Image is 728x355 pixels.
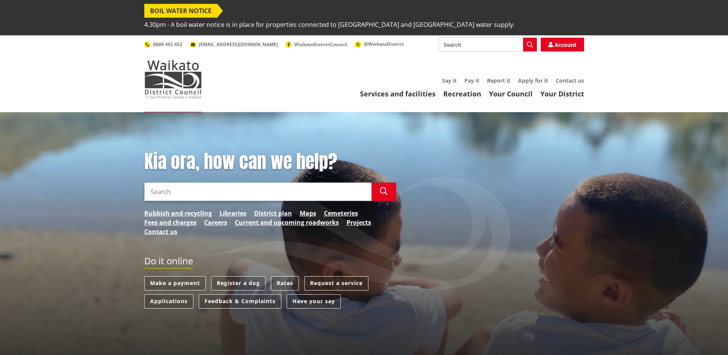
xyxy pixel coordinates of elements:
[235,218,339,227] a: Current and upcoming roadworks
[556,77,584,84] a: Contact us
[540,89,584,98] a: Your District
[443,89,481,98] a: Recreation
[144,151,396,173] h1: Kia ora, how can we help?
[144,18,515,32] span: 4.30pm - A boil water notice is in place for properties connected to [GEOGRAPHIC_DATA] and [GEOGR...
[300,209,316,218] a: Maps
[144,255,193,269] h2: Do it online
[360,89,436,98] a: Services and facilities
[271,276,299,290] a: Rates
[144,276,206,290] a: Make a payment
[144,227,177,236] a: Contact us
[144,41,182,48] a: 0800 492 452
[199,294,281,309] a: Feedback & Complaints
[153,41,182,48] span: 0800 492 452
[144,60,202,98] img: Waikato District Council - Te Kaunihera aa Takiwaa o Waikato
[144,294,193,309] a: Applications
[355,41,404,47] a: @WaikatoDistrict
[541,38,584,51] a: Account
[220,209,246,218] a: Libraries
[294,41,347,48] span: WaikatoDistrictCouncil
[442,77,457,84] a: Say it
[518,77,548,84] a: Apply for it
[364,41,404,47] span: @WaikatoDistrict
[304,276,368,290] a: Request a service
[144,182,371,201] input: Search input
[347,218,371,227] a: Projects
[144,209,212,218] a: Rubbish and recycling
[204,218,227,227] a: Careers
[211,276,266,290] a: Register a dog
[254,209,292,218] a: District plan
[464,77,479,84] a: Pay it
[287,294,341,309] a: Have your say
[190,41,278,48] a: [EMAIL_ADDRESS][DOMAIN_NAME]
[286,41,347,48] a: WaikatoDistrictCouncil
[489,89,533,98] a: Your Council
[487,77,510,84] a: Report it
[144,4,217,18] span: BOIL WATER NOTICE
[439,38,537,51] input: Search input
[144,218,196,227] a: Fees and charges
[324,209,358,218] a: Cemeteries
[199,41,278,48] span: [EMAIL_ADDRESS][DOMAIN_NAME]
